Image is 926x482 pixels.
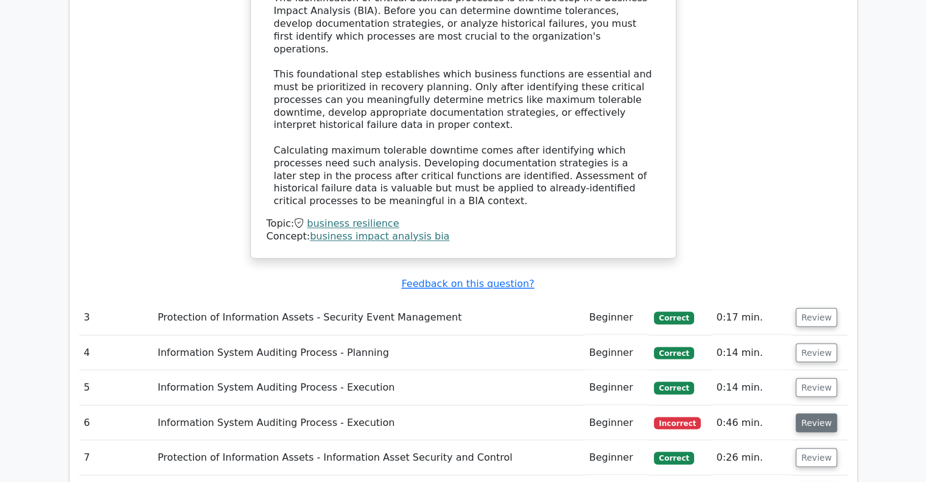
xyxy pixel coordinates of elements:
[712,300,791,335] td: 0:17 min.
[79,300,153,335] td: 3
[654,311,693,324] span: Correct
[654,417,701,429] span: Incorrect
[584,440,650,475] td: Beginner
[79,335,153,370] td: 4
[712,440,791,475] td: 0:26 min.
[267,218,660,230] div: Topic:
[712,405,791,440] td: 0:46 min.
[796,413,837,432] button: Review
[310,230,449,242] a: business impact analysis bia
[153,300,584,335] td: Protection of Information Assets - Security Event Management
[796,343,837,362] button: Review
[796,448,837,467] button: Review
[712,335,791,370] td: 0:14 min.
[79,440,153,475] td: 7
[153,405,584,440] td: Information System Auditing Process - Execution
[654,347,693,359] span: Correct
[584,370,650,405] td: Beginner
[153,440,584,475] td: Protection of Information Assets - Information Asset Security and Control
[712,370,791,405] td: 0:14 min.
[584,300,650,335] td: Beginner
[79,405,153,440] td: 6
[267,230,660,243] div: Concept:
[584,335,650,370] td: Beginner
[796,308,837,327] button: Review
[401,278,534,289] a: Feedback on this question?
[307,218,399,229] a: business resilience
[654,452,693,464] span: Correct
[153,370,584,405] td: Information System Auditing Process - Execution
[584,405,650,440] td: Beginner
[79,370,153,405] td: 5
[796,378,837,397] button: Review
[654,381,693,394] span: Correct
[153,335,584,370] td: Information System Auditing Process - Planning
